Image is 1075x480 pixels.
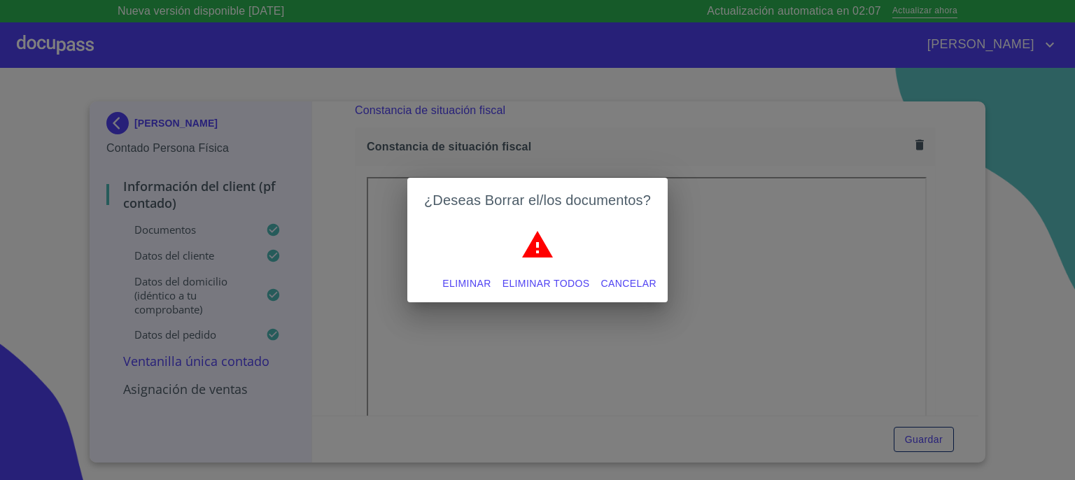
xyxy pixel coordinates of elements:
h2: ¿Deseas Borrar el/los documentos? [424,189,651,211]
span: Cancelar [601,275,656,292]
button: Cancelar [596,271,662,297]
button: Eliminar todos [497,271,596,297]
span: Eliminar [442,275,491,292]
span: Eliminar todos [503,275,590,292]
button: Eliminar [437,271,496,297]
